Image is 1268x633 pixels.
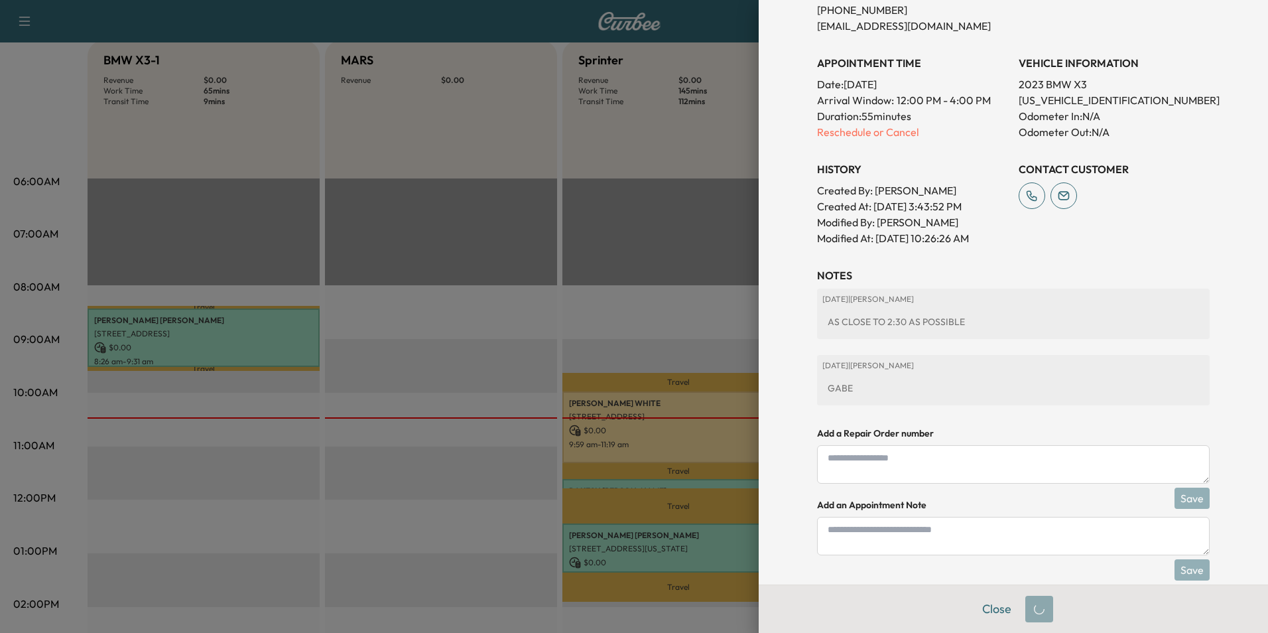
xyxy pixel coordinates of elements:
p: Duration: 55 minutes [817,108,1008,124]
p: [EMAIL_ADDRESS][DOMAIN_NAME] [817,18,1008,34]
div: GABE [822,376,1204,400]
p: Modified At : [DATE] 10:26:26 AM [817,230,1008,246]
p: 2023 BMW X3 [1019,76,1210,92]
h4: Add an Appointment Note [817,498,1210,512]
p: Arrival Window: [817,92,1008,108]
p: Created At : [DATE] 3:43:52 PM [817,198,1008,214]
p: [PHONE_NUMBER] [817,2,1008,18]
p: Date: [DATE] [817,76,1008,92]
p: [US_VEHICLE_IDENTIFICATION_NUMBER] [1019,92,1210,108]
p: Reschedule or Cancel [817,124,1008,140]
h4: Add a Repair Order number [817,427,1210,440]
p: Odometer In: N/A [1019,108,1210,124]
h3: History [817,161,1008,177]
p: [DATE] | [PERSON_NAME] [822,360,1204,371]
h3: CONTACT CUSTOMER [1019,161,1210,177]
h3: NOTES [817,267,1210,283]
p: Modified By : [PERSON_NAME] [817,214,1008,230]
span: 12:00 PM - 4:00 PM [897,92,991,108]
div: AS CLOSE TO 2:30 AS POSSIBLE [822,310,1204,334]
h3: APPOINTMENT TIME [817,55,1008,71]
p: Created By : [PERSON_NAME] [817,182,1008,198]
p: Odometer Out: N/A [1019,124,1210,140]
h3: VEHICLE INFORMATION [1019,55,1210,71]
button: Close [974,596,1020,622]
p: [DATE] | [PERSON_NAME] [822,294,1204,305]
